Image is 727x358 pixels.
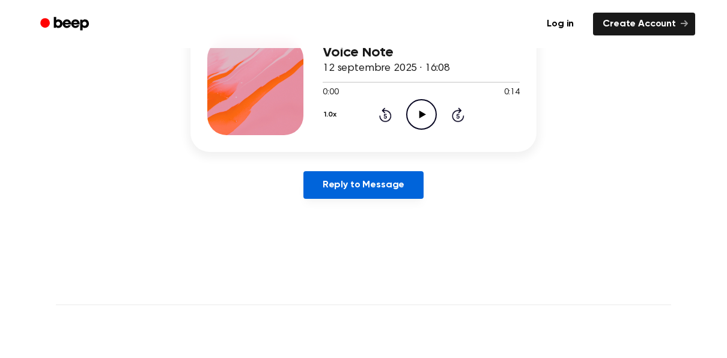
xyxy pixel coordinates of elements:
[323,86,338,99] span: 0:00
[323,105,341,125] button: 1.0x
[32,13,100,36] a: Beep
[323,63,450,74] span: 12 septembre 2025 · 16:08
[593,13,695,35] a: Create Account
[535,10,586,38] a: Log in
[504,86,520,99] span: 0:14
[303,171,424,199] a: Reply to Message
[323,44,520,61] h3: Voice Note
